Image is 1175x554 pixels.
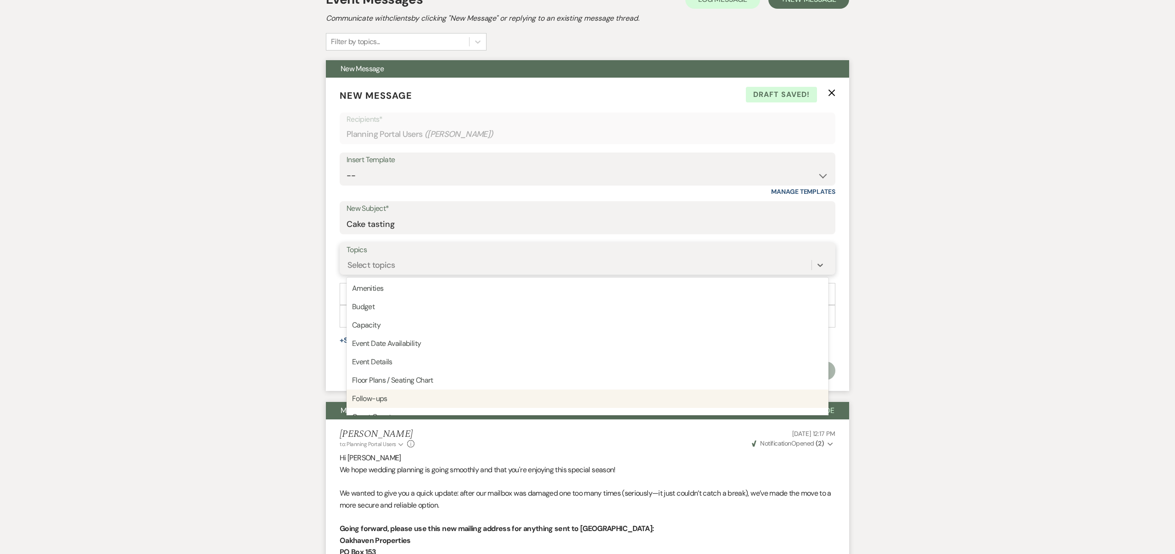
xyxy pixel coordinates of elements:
button: Share [340,337,374,344]
label: Topics [347,243,828,257]
div: Insert Template [347,153,828,167]
strong: Going forward, please use this new mailing address for anything sent to [GEOGRAPHIC_DATA]: [340,524,654,533]
p: Recipients* [347,113,828,125]
div: Amenities [347,279,828,298]
strong: ( 2 ) [816,439,824,447]
p: Hi [PERSON_NAME] [340,452,835,464]
div: Budget [347,298,828,316]
div: Filter by topics... [331,36,380,47]
span: Notification [760,439,791,447]
a: Manage Templates [771,187,835,196]
span: ( [PERSON_NAME] ) [425,128,493,141]
span: [DATE] 12:17 PM [792,430,835,438]
strong: Oakhaven Properties [340,536,411,545]
div: Follow-ups [347,390,828,408]
p: We wanted to give you a quick update: after our mailbox was damaged one too many times (seriously... [340,487,835,511]
button: to: Planning Portal Users [340,440,405,448]
label: New Subject* [347,202,828,215]
span: Draft saved! [746,87,817,102]
p: We hope wedding planning is going smoothly and that you're enjoying this special season! [340,464,835,476]
div: Event Date Availability [347,334,828,353]
div: Guest Count [347,408,828,426]
span: New Message [341,64,384,73]
div: Floor Plans / Seating Chart [347,371,828,390]
div: Planning Portal Users [347,125,828,143]
span: + [340,337,344,344]
h2: Communicate with clients by clicking "New Message" or replying to an existing message thread. [326,13,849,24]
h5: [PERSON_NAME] [340,429,414,440]
button: Mailing address change [326,402,804,419]
span: Opened [752,439,824,447]
span: to: Planning Portal Users [340,441,396,448]
span: Mailing address change [341,406,420,415]
div: Select topics [347,259,395,271]
div: Capacity [347,316,828,334]
span: New Message [340,90,412,102]
div: Event Details [347,353,828,371]
button: NotificationOpened (2) [750,439,835,448]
